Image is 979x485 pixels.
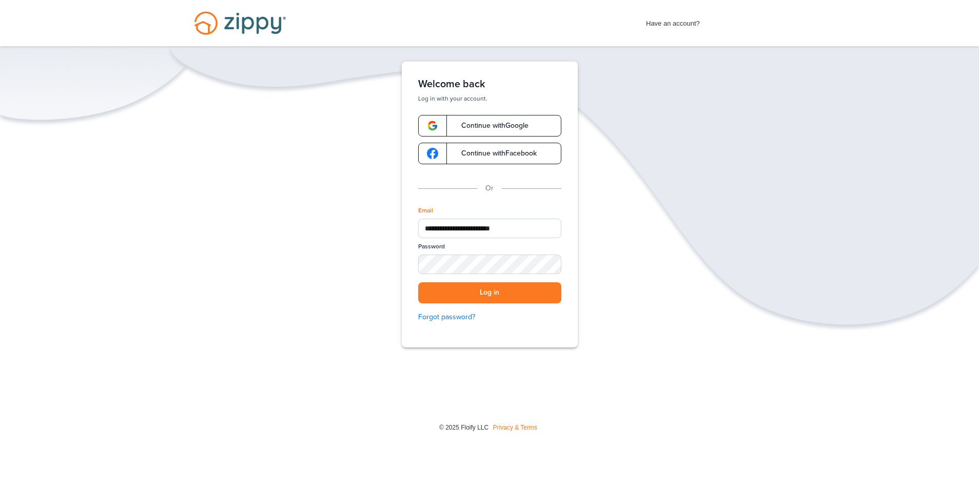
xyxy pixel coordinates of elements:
a: google-logoContinue withFacebook [418,143,561,164]
img: google-logo [427,120,438,131]
label: Email [418,206,433,215]
span: Continue with Google [451,122,528,129]
span: Have an account? [646,13,700,29]
a: google-logoContinue withGoogle [418,115,561,137]
a: Forgot password? [418,312,561,323]
button: Log in [418,282,561,303]
span: Continue with Facebook [451,150,537,157]
a: Privacy & Terms [493,424,537,431]
p: Log in with your account. [418,94,561,103]
p: Or [485,183,494,194]
h1: Welcome back [418,78,561,90]
label: Password [418,242,445,251]
input: Email [418,219,561,238]
span: © 2025 Floify LLC [439,424,488,431]
input: Password [418,255,561,274]
img: google-logo [427,148,438,159]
